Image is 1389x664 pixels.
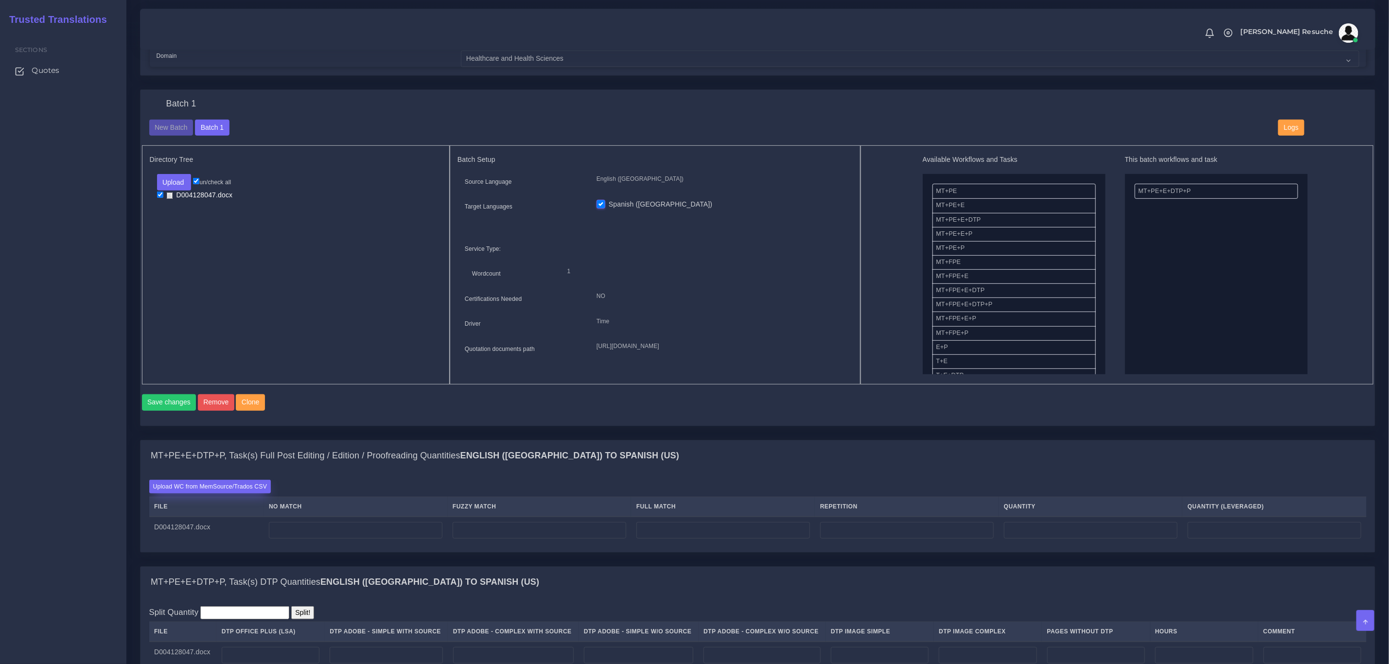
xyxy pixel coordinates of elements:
[932,213,1096,227] li: MT+PE+E+DTP
[631,497,815,517] th: Full Match
[32,65,59,76] span: Quotes
[149,120,193,136] button: New Batch
[151,577,539,588] h4: MT+PE+E+DTP+P, Task(s) DTP Quantities
[2,14,107,25] h2: Trusted Translations
[1284,123,1299,131] span: Logs
[149,517,264,544] td: D004128047.docx
[157,52,177,60] label: Domain
[195,123,229,131] a: Batch 1
[932,241,1096,256] li: MT+PE+P
[934,622,1042,642] th: DTP Image Complex
[236,394,266,411] a: Clone
[932,269,1096,284] li: MT+FPE+E
[193,178,231,187] label: un/check all
[149,497,264,517] th: File
[1339,23,1358,43] img: avatar
[448,622,579,642] th: DTP Adobe - Complex With Source
[932,184,1096,199] li: MT+PE
[932,227,1096,242] li: MT+PE+E+P
[465,177,512,186] label: Source Language
[932,354,1096,369] li: T+E
[1182,497,1366,517] th: Quantity (Leveraged)
[198,394,234,411] button: Remove
[141,472,1375,552] div: MT+PE+E+DTP+P, Task(s) Full Post Editing / Edition / Proofreading QuantitiesEnglish ([GEOGRAPHIC_...
[150,156,442,164] h5: Directory Tree
[932,326,1096,341] li: MT+FPE+P
[15,46,47,53] span: Sections
[472,269,501,278] label: Wordcount
[320,577,539,587] b: English ([GEOGRAPHIC_DATA]) TO Spanish (US)
[597,316,845,327] p: Time
[1125,156,1308,164] h5: This batch workflows and task
[236,394,265,411] button: Clone
[923,156,1106,164] h5: Available Workflows and Tasks
[579,622,698,642] th: DTP Adobe - Simple W/O Source
[149,622,217,642] th: File
[465,345,535,353] label: Quotation documents path
[1236,23,1362,43] a: [PERSON_NAME] Resucheavatar
[597,341,845,351] p: [URL][DOMAIN_NAME]
[597,174,845,184] p: English ([GEOGRAPHIC_DATA])
[193,178,199,184] input: un/check all
[216,622,324,642] th: DTP Office Plus (LSA)
[1150,622,1258,642] th: Hours
[932,312,1096,326] li: MT+FPE+E+P
[597,291,845,301] p: NO
[142,394,196,411] button: Save changes
[465,295,522,303] label: Certifications Needed
[198,394,236,411] a: Remove
[149,480,271,493] label: Upload WC from MemSource/Trados CSV
[448,497,632,517] th: Fuzzy Match
[264,497,448,517] th: No Match
[7,60,119,81] a: Quotes
[291,606,314,619] input: Split!
[609,199,712,210] label: Spanish ([GEOGRAPHIC_DATA])
[815,497,999,517] th: Repetition
[166,99,196,109] h4: Batch 1
[149,123,193,131] a: New Batch
[1135,184,1298,199] li: MT+PE+E+DTP+P
[151,451,679,461] h4: MT+PE+E+DTP+P, Task(s) Full Post Editing / Edition / Proofreading Quantities
[932,297,1096,312] li: MT+FPE+E+DTP+P
[932,368,1096,383] li: T+E+DTP
[932,340,1096,355] li: E+P
[141,567,1375,598] div: MT+PE+E+DTP+P, Task(s) DTP QuantitiesEnglish ([GEOGRAPHIC_DATA]) TO Spanish (US)
[1241,28,1334,35] span: [PERSON_NAME] Resuche
[699,622,826,642] th: DTP Adobe - Complex W/O Source
[567,266,838,277] p: 1
[163,191,236,200] a: D004128047.docx
[149,606,199,618] label: Split Quantity
[1278,120,1304,136] button: Logs
[1258,622,1367,642] th: Comment
[157,174,192,191] button: Upload
[932,198,1096,213] li: MT+PE+E
[999,497,1182,517] th: Quantity
[1042,622,1150,642] th: Pages Without DTP
[932,283,1096,298] li: MT+FPE+E+DTP
[141,440,1375,472] div: MT+PE+E+DTP+P, Task(s) Full Post Editing / Edition / Proofreading QuantitiesEnglish ([GEOGRAPHIC_...
[465,319,481,328] label: Driver
[325,622,448,642] th: DTP Adobe - Simple With Source
[457,156,853,164] h5: Batch Setup
[465,202,512,211] label: Target Languages
[465,245,501,253] label: Service Type:
[195,120,229,136] button: Batch 1
[826,622,933,642] th: DTP Image Simple
[2,12,107,28] a: Trusted Translations
[932,255,1096,270] li: MT+FPE
[460,451,679,460] b: English ([GEOGRAPHIC_DATA]) TO Spanish (US)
